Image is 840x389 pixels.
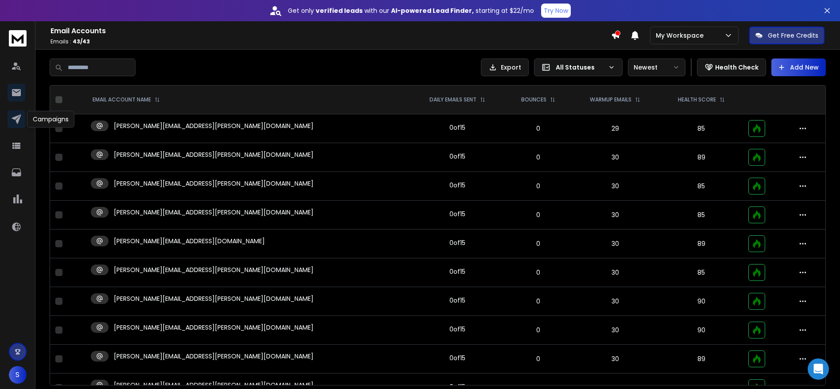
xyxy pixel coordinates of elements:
[628,58,685,76] button: Newest
[511,268,566,277] p: 0
[659,258,743,287] td: 85
[659,316,743,345] td: 90
[9,366,27,384] button: S
[511,326,566,335] p: 0
[659,230,743,258] td: 89
[511,153,566,162] p: 0
[114,294,314,303] p: [PERSON_NAME][EMAIL_ADDRESS][PERSON_NAME][DOMAIN_NAME]
[715,63,759,72] p: Health Check
[114,121,314,130] p: [PERSON_NAME][EMAIL_ADDRESS][PERSON_NAME][DOMAIN_NAME]
[678,96,716,103] p: HEALTH SCORE
[449,152,465,161] div: 0 of 15
[114,323,314,332] p: [PERSON_NAME][EMAIL_ADDRESS][PERSON_NAME][DOMAIN_NAME]
[571,172,660,201] td: 30
[114,352,314,361] p: [PERSON_NAME][EMAIL_ADDRESS][PERSON_NAME][DOMAIN_NAME]
[511,354,566,363] p: 0
[511,297,566,306] p: 0
[449,296,465,305] div: 0 of 15
[571,258,660,287] td: 30
[659,143,743,172] td: 89
[541,4,571,18] button: Try Now
[511,124,566,133] p: 0
[449,267,465,276] div: 0 of 15
[749,27,825,44] button: Get Free Credits
[511,210,566,219] p: 0
[449,354,465,362] div: 0 of 15
[590,96,631,103] p: WARMUP EMAILS
[481,58,529,76] button: Export
[511,239,566,248] p: 0
[771,58,826,76] button: Add New
[571,345,660,373] td: 30
[114,208,314,217] p: [PERSON_NAME][EMAIL_ADDRESS][PERSON_NAME][DOMAIN_NAME]
[571,114,660,143] td: 29
[50,38,611,45] p: Emails :
[288,6,534,15] p: Get only with our starting at $22/mo
[114,150,314,159] p: [PERSON_NAME][EMAIL_ADDRESS][PERSON_NAME][DOMAIN_NAME]
[449,325,465,334] div: 0 of 15
[571,287,660,316] td: 30
[9,30,27,47] img: logo
[571,316,660,345] td: 30
[449,210,465,218] div: 0 of 15
[768,31,818,40] p: Get Free Credits
[808,358,829,380] div: Open Intercom Messenger
[571,230,660,258] td: 30
[659,345,743,373] td: 89
[391,6,474,15] strong: AI-powered Lead Finder,
[114,265,314,274] p: [PERSON_NAME][EMAIL_ADDRESS][PERSON_NAME][DOMAIN_NAME]
[656,31,707,40] p: My Workspace
[697,58,766,76] button: Health Check
[571,201,660,230] td: 30
[114,237,265,245] p: [PERSON_NAME][EMAIL_ADDRESS][DOMAIN_NAME]
[659,287,743,316] td: 90
[449,123,465,132] div: 0 of 15
[659,201,743,230] td: 85
[659,172,743,201] td: 85
[27,111,74,128] div: Campaigns
[316,6,363,15] strong: verified leads
[50,26,611,36] h1: Email Accounts
[544,6,568,15] p: Try Now
[93,96,160,103] div: EMAIL ACCOUNT NAME
[511,182,566,191] p: 0
[659,114,743,143] td: 85
[73,38,90,45] span: 43 / 43
[521,96,546,103] p: BOUNCES
[571,143,660,172] td: 30
[449,181,465,190] div: 0 of 15
[449,238,465,247] div: 0 of 15
[430,96,476,103] p: DAILY EMAILS SENT
[114,179,314,188] p: [PERSON_NAME][EMAIL_ADDRESS][PERSON_NAME][DOMAIN_NAME]
[556,63,604,72] p: All Statuses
